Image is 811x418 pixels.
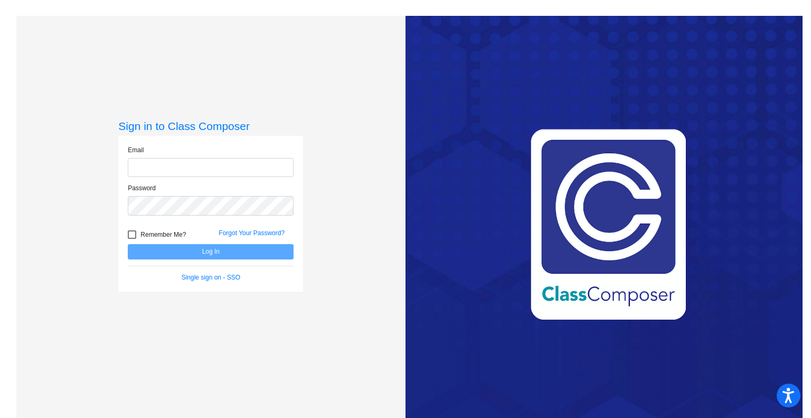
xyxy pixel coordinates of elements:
button: Log In [128,244,294,259]
label: Password [128,183,156,193]
h3: Sign in to Class Composer [118,119,303,133]
a: Single sign on - SSO [182,274,240,281]
span: Remember Me? [140,228,186,241]
label: Email [128,145,144,155]
a: Forgot Your Password? [219,229,285,237]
